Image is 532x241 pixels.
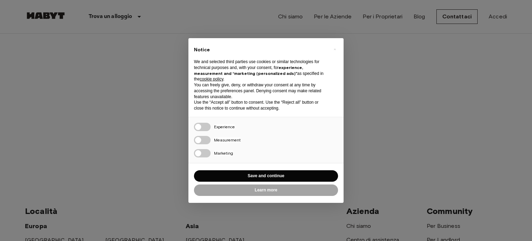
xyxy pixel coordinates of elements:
[214,137,241,143] span: Measurement
[329,44,340,55] button: Close this notice
[194,46,327,53] h2: Notice
[194,82,327,100] p: You can freely give, deny, or withdraw your consent at any time by accessing the preferences pane...
[194,59,327,82] p: We and selected third parties use cookies or similar technologies for technical purposes and, wit...
[194,65,303,76] strong: experience, measurement and “marketing (personalized ads)”
[214,124,235,129] span: Experience
[200,77,223,81] a: cookie policy
[194,170,338,182] button: Save and continue
[194,100,327,111] p: Use the “Accept all” button to consent. Use the “Reject all” button or close this notice to conti...
[214,150,233,156] span: Marketing
[334,45,336,53] span: ×
[194,184,338,196] button: Learn more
